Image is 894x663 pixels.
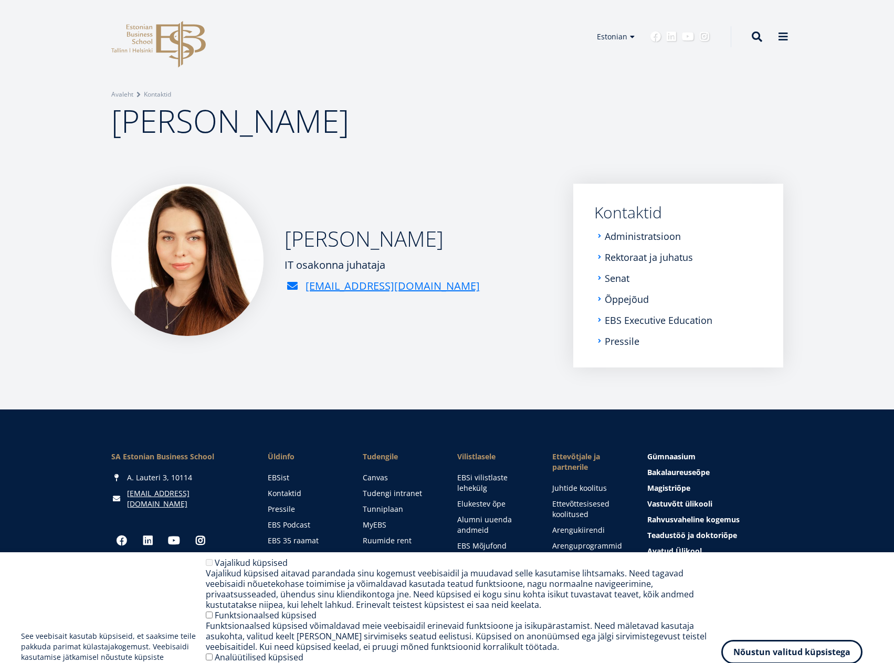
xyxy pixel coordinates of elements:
[268,520,342,530] a: EBS Podcast
[285,257,480,273] div: IT osakonna juhataja
[605,315,712,325] a: EBS Executive Education
[206,568,721,610] div: Vajalikud küpsised aitavad parandada sinu kogemust veebisaidil ja muudavad selle kasutamise lihts...
[363,535,437,546] a: Ruumide rent
[111,99,349,142] span: [PERSON_NAME]
[552,525,626,535] a: Arengukiirendi
[650,31,661,42] a: Facebook
[647,483,690,493] span: Magistriõpe
[111,451,247,462] div: SA Estonian Business School
[127,488,247,509] a: [EMAIL_ADDRESS][DOMAIN_NAME]
[647,546,702,556] span: Avatud Ülikool
[111,530,132,551] a: Facebook
[215,609,317,621] label: Funktsionaalsed küpsised
[605,294,649,304] a: Õppejõud
[268,504,342,514] a: Pressile
[363,488,437,499] a: Tudengi intranet
[215,557,288,569] label: Vajalikud küpsised
[268,472,342,483] a: EBSist
[215,651,303,663] label: Analüütilised küpsised
[457,451,531,462] span: Vilistlasele
[457,472,531,493] a: EBSi vilistlaste lehekülg
[666,31,677,42] a: Linkedin
[268,488,342,499] a: Kontaktid
[647,499,783,509] a: Vastuvõtt ülikooli
[647,514,783,525] a: Rahvusvaheline kogemus
[363,504,437,514] a: Tunniplaan
[190,530,211,551] a: Instagram
[457,499,531,509] a: Elukestev õpe
[552,541,626,551] a: Arenguprogrammid
[306,278,480,294] a: [EMAIL_ADDRESS][DOMAIN_NAME]
[552,483,626,493] a: Juhtide koolitus
[363,551,437,562] a: Välisõpingud
[111,89,133,100] a: Avaleht
[206,620,721,652] div: Funktsionaalsed küpsised võimaldavad meie veebisaidil erinevaid funktsioone ja isikupärastamist. ...
[647,483,783,493] a: Magistriõpe
[647,546,783,556] a: Avatud Ülikool
[457,514,531,535] a: Alumni uuenda andmeid
[647,451,696,461] span: Gümnaasium
[682,31,694,42] a: Youtube
[285,226,480,252] h2: [PERSON_NAME]
[552,451,626,472] span: Ettevõtjale ja partnerile
[268,535,342,546] a: EBS 35 raamat
[647,451,783,462] a: Gümnaasium
[605,336,639,346] a: Pressile
[164,530,185,551] a: Youtube
[699,31,710,42] a: Instagram
[594,205,762,220] a: Kontaktid
[268,451,342,462] span: Üldinfo
[552,499,626,520] a: Ettevõttesisesed koolitused
[363,472,437,483] a: Canvas
[647,514,740,524] span: Rahvusvaheline kogemus
[268,551,342,572] a: Rahvusvaheline koostöö
[605,231,681,241] a: Administratsioon
[647,530,737,540] span: Teadustöö ja doktoriõpe
[647,467,783,478] a: Bakalaureuseõpe
[605,252,693,262] a: Rektoraat ja juhatus
[647,467,710,477] span: Bakalaureuseõpe
[363,520,437,530] a: MyEBS
[457,541,531,551] a: EBS Mõjufond
[647,499,712,509] span: Vastuvõtt ülikooli
[111,184,264,336] img: Mari-Liis
[144,89,171,100] a: Kontaktid
[605,273,629,283] a: Senat
[647,530,783,541] a: Teadustöö ja doktoriõpe
[363,451,437,462] a: Tudengile
[111,472,247,483] div: A. Lauteri 3, 10114
[138,530,159,551] a: Linkedin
